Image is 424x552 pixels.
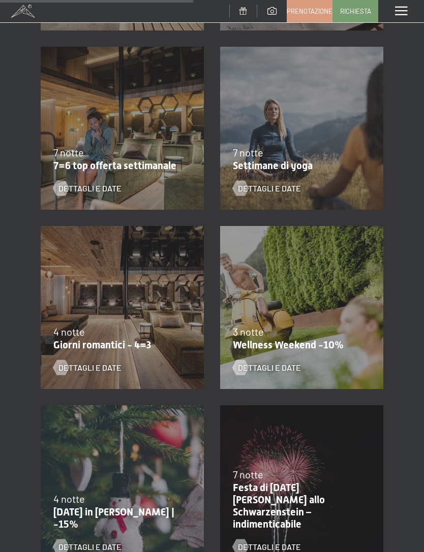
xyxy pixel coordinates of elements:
[53,146,84,158] span: 7 notte
[287,7,332,16] span: Prenotazione
[53,362,122,373] a: Dettagli e Date
[58,183,122,194] span: Dettagli e Date
[238,362,301,373] span: Dettagli e Date
[53,493,85,505] span: 4 notte
[233,468,263,480] span: 7 notte
[53,339,186,351] p: Giorni romantici - 4=3
[233,339,366,351] p: Wellness Weekend -10%
[53,326,85,338] span: 4 notte
[287,1,332,22] a: Prenotazione
[53,183,122,194] a: Dettagli e Date
[53,506,186,530] p: [DATE] in [PERSON_NAME] | -15%
[333,1,378,22] a: Richiesta
[233,326,264,338] span: 3 notte
[238,183,301,194] span: Dettagli e Date
[233,183,301,194] a: Dettagli e Date
[340,7,371,16] span: Richiesta
[233,146,263,158] span: 7 notte
[53,159,186,172] p: 7=6 top offerta settimanale
[58,362,122,373] span: Dettagli e Date
[233,481,366,530] p: Festa di [DATE][PERSON_NAME] allo Schwarzenstein – indimenticabile
[233,159,366,172] p: Settimane di yoga
[233,362,301,373] a: Dettagli e Date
